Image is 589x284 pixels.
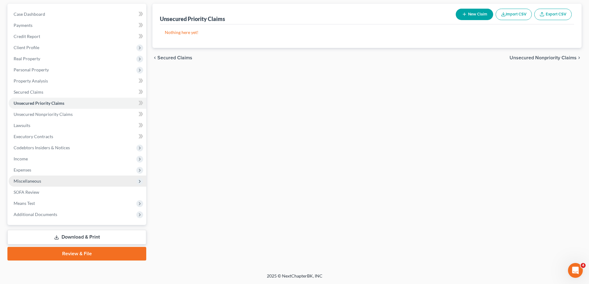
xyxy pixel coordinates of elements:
[7,230,146,244] a: Download & Print
[456,9,493,20] button: New Claim
[9,131,146,142] a: Executory Contracts
[14,134,53,139] span: Executory Contracts
[568,263,583,278] iframe: Intercom live chat
[152,55,157,60] i: chevron_left
[118,273,471,284] div: 2025 © NextChapterBK, INC
[9,109,146,120] a: Unsecured Nonpriority Claims
[152,55,192,60] button: chevron_left Secured Claims
[14,156,28,161] span: Income
[510,55,582,60] button: Unsecured Nonpriority Claims chevron_right
[14,11,45,17] span: Case Dashboard
[9,98,146,109] a: Unsecured Priority Claims
[14,34,40,39] span: Credit Report
[9,20,146,31] a: Payments
[9,187,146,198] a: SOFA Review
[14,23,32,28] span: Payments
[14,145,70,150] span: Codebtors Insiders & Notices
[9,120,146,131] a: Lawsuits
[14,167,31,172] span: Expenses
[160,15,225,23] div: Unsecured Priority Claims
[577,55,582,60] i: chevron_right
[14,56,40,61] span: Real Property
[496,9,532,20] button: Import CSV
[7,247,146,261] a: Review & File
[510,55,577,60] span: Unsecured Nonpriority Claims
[14,201,35,206] span: Means Test
[9,9,146,20] a: Case Dashboard
[14,89,43,95] span: Secured Claims
[14,78,48,83] span: Property Analysis
[534,9,572,20] a: Export CSV
[14,112,73,117] span: Unsecured Nonpriority Claims
[14,123,30,128] span: Lawsuits
[14,100,64,106] span: Unsecured Priority Claims
[165,29,569,36] p: Nothing here yet!
[14,189,39,195] span: SOFA Review
[581,263,586,268] span: 4
[14,67,49,72] span: Personal Property
[157,55,192,60] span: Secured Claims
[9,75,146,87] a: Property Analysis
[14,178,41,184] span: Miscellaneous
[14,212,57,217] span: Additional Documents
[9,31,146,42] a: Credit Report
[9,87,146,98] a: Secured Claims
[14,45,39,50] span: Client Profile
